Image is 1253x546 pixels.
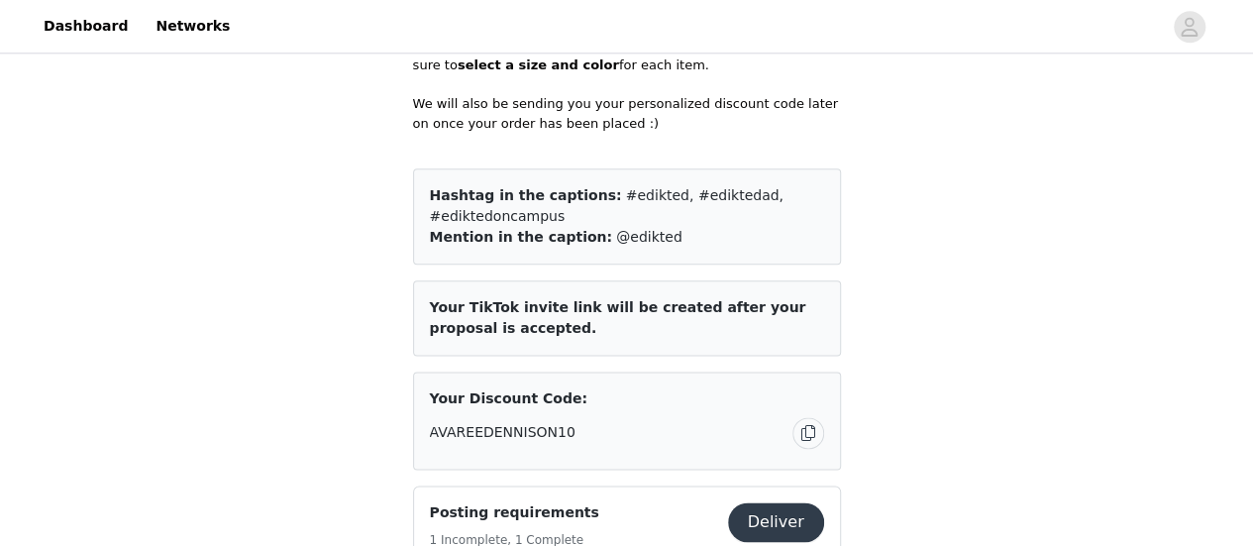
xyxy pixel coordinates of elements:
[430,229,612,245] span: Mention in the caption:
[430,502,599,523] h4: Posting requirements
[32,4,140,49] a: Dashboard
[430,422,575,443] span: AVAREEDENNISON10
[430,187,622,203] span: Hashtag in the captions:
[144,4,242,49] a: Networks
[430,187,783,224] span: #edikted, #ediktedad, #ediktedoncampus
[430,388,587,409] span: Your Discount Code:
[616,229,682,245] span: @edikted
[430,299,806,336] span: Your TikTok invite link will be created after your proposal is accepted.
[413,94,841,133] p: We will also be sending you your personalized discount code later on once your order has been pla...
[413,37,841,75] p: When placing your order and selecting your items please make sure to for each item.
[728,502,824,542] button: Deliver
[458,57,619,72] strong: select a size and color
[1180,11,1199,43] div: avatar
